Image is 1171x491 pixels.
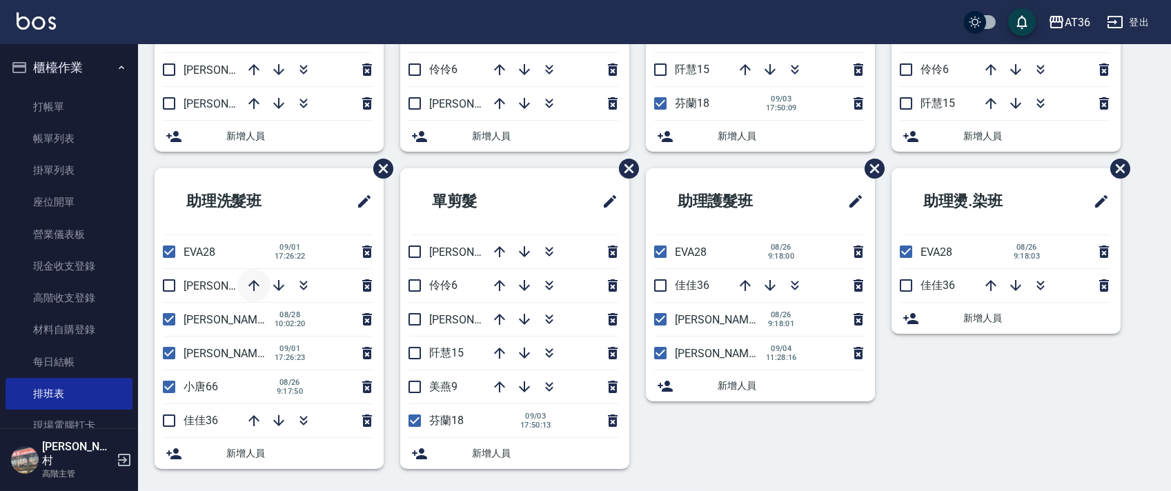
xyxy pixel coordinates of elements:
[520,421,551,430] span: 17:50:13
[718,129,864,143] span: 新增人員
[275,387,305,396] span: 9:17:50
[675,347,770,360] span: [PERSON_NAME]56
[892,303,1121,334] div: 新增人員
[166,177,315,226] h2: 助理洗髮班
[226,446,373,461] span: 新增人員
[184,414,218,427] span: 佳佳36
[766,94,797,103] span: 09/03
[155,438,384,469] div: 新增人員
[6,154,132,186] a: 掛單列表
[184,380,218,393] span: 小唐66
[6,410,132,441] a: 現場電腦打卡
[1085,185,1110,218] span: 修改班表的標題
[766,243,796,252] span: 08/26
[766,103,797,112] span: 17:50:09
[609,148,641,189] span: 刪除班表
[1043,8,1096,37] button: AT36
[400,438,629,469] div: 新增人員
[646,370,875,401] div: 新增人員
[275,319,306,328] span: 10:02:20
[766,252,796,261] span: 9:18:00
[400,121,629,152] div: 新增人員
[429,346,464,359] span: 阡慧15
[675,245,707,259] span: EVA28
[921,245,952,259] span: EVA28
[11,446,39,474] img: Person
[520,412,551,421] span: 09/03
[675,279,709,292] span: 佳佳36
[184,63,279,77] span: [PERSON_NAME]11
[657,177,806,226] h2: 助理護髮班
[429,245,524,259] span: [PERSON_NAME]16
[411,177,546,226] h2: 單剪髮
[275,378,305,387] span: 08/26
[6,91,132,123] a: 打帳單
[275,243,306,252] span: 09/01
[6,123,132,154] a: 帳單列表
[6,219,132,250] a: 營業儀表板
[1100,148,1132,189] span: 刪除班表
[184,97,279,110] span: [PERSON_NAME]16
[1012,252,1042,261] span: 9:18:03
[766,319,796,328] span: 9:18:01
[766,353,797,362] span: 11:28:16
[429,414,464,427] span: 芬蘭18
[963,311,1110,325] span: 新增人員
[766,310,796,319] span: 08/26
[184,347,279,360] span: [PERSON_NAME]55
[6,186,132,218] a: 座位開單
[429,97,524,110] span: [PERSON_NAME]16
[155,121,384,152] div: 新增人員
[766,344,797,353] span: 09/04
[675,313,770,326] span: [PERSON_NAME]58
[275,252,306,261] span: 17:26:22
[363,148,395,189] span: 刪除班表
[675,63,709,76] span: 阡慧15
[892,121,1121,152] div: 新增人員
[6,378,132,410] a: 排班表
[839,185,864,218] span: 修改班表的標題
[1101,10,1154,35] button: 登出
[348,185,373,218] span: 修改班表的標題
[921,279,955,292] span: 佳佳36
[226,129,373,143] span: 新增人員
[6,50,132,86] button: 櫃檯作業
[184,245,215,259] span: EVA28
[675,97,709,110] span: 芬蘭18
[921,63,949,76] span: 伶伶6
[1012,243,1042,252] span: 08/26
[429,380,457,393] span: 美燕9
[6,250,132,282] a: 現金收支登錄
[429,63,457,76] span: 伶伶6
[275,353,306,362] span: 17:26:23
[6,314,132,345] a: 材料自購登錄
[6,282,132,314] a: 高階收支登錄
[1008,8,1036,36] button: save
[472,129,618,143] span: 新增人員
[42,468,112,480] p: 高階主管
[275,310,306,319] span: 08/28
[593,185,618,218] span: 修改班表的標題
[646,121,875,152] div: 新增人員
[472,446,618,461] span: 新增人員
[429,279,457,292] span: 伶伶6
[903,177,1054,226] h2: 助理燙.染班
[854,148,887,189] span: 刪除班表
[921,97,955,110] span: 阡慧15
[275,344,306,353] span: 09/01
[17,12,56,30] img: Logo
[6,346,132,378] a: 每日結帳
[1065,14,1090,31] div: AT36
[184,313,279,326] span: [PERSON_NAME]58
[963,129,1110,143] span: 新增人員
[429,313,524,326] span: [PERSON_NAME]11
[42,440,112,468] h5: [PERSON_NAME]村
[184,279,279,292] span: [PERSON_NAME]56
[718,379,864,393] span: 新增人員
